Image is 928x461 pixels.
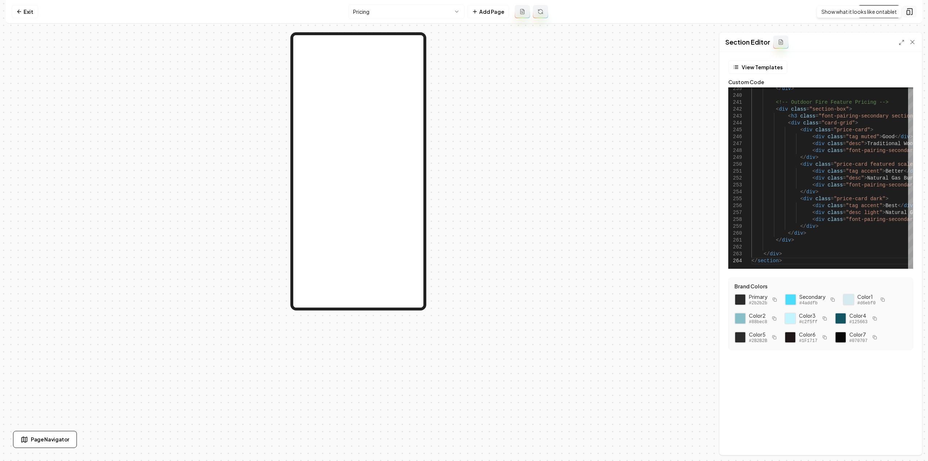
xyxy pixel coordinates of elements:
button: View Templates [728,61,787,74]
span: </ [788,230,794,236]
span: "card-grid" [821,120,855,126]
div: 247 [728,140,742,147]
button: Page Navigator [13,431,77,448]
div: 255 [728,195,742,202]
div: 257 [728,209,742,216]
div: Click to copy #125663 [835,313,846,324]
span: Color 7 [849,331,867,338]
span: #1F1717 [799,338,817,344]
span: div [901,134,910,140]
span: class [815,161,830,167]
span: "price-card dark" [834,196,886,202]
span: "desc light" [846,210,882,215]
span: Page Navigator [31,436,69,443]
span: > [879,134,882,140]
div: Click to copy #88bec8 [734,313,746,324]
div: Click to copy #d6ebf0 [843,294,854,305]
span: "desc" [846,141,864,147]
span: div [791,120,800,126]
span: class [828,134,843,140]
span: class [828,182,843,188]
span: div [806,155,815,160]
span: > [855,120,858,126]
button: Add Page [467,5,509,18]
span: div [779,106,788,112]
span: = [843,217,846,222]
div: 261 [728,237,742,244]
span: = [843,148,846,153]
span: > [864,141,867,147]
div: Click to copy primary color [734,294,746,305]
div: 245 [728,127,742,133]
button: Add admin section prompt [773,36,788,49]
div: 244 [728,120,742,127]
span: > [849,106,852,112]
span: Color 4 [849,312,867,319]
span: class [828,141,843,147]
span: "tag accent" [846,168,882,174]
span: class [828,203,843,209]
span: Color 6 [799,331,817,338]
div: Click to copy secondary color [785,294,796,305]
span: </ [800,155,806,160]
span: = [843,141,846,147]
span: = [843,203,846,209]
span: < [812,182,815,188]
div: 241 [728,99,742,106]
span: class [828,210,843,215]
span: = [830,196,833,202]
a: Visit Page [858,5,900,18]
span: div [803,127,812,133]
div: 246 [728,133,742,140]
span: div [770,251,779,257]
span: < [800,127,803,133]
span: < [812,141,815,147]
span: div [806,189,815,195]
span: Better [886,168,904,174]
div: Click to copy #2B2B2B [734,332,746,343]
span: </ [895,134,901,140]
div: 253 [728,182,742,189]
div: 256 [728,202,742,209]
span: > [870,127,873,133]
div: Click to copy #1F1717 [784,332,796,343]
span: "desc" [846,175,864,181]
div: 258 [728,216,742,223]
span: = [830,127,833,133]
span: > [815,189,818,195]
span: < [812,134,815,140]
span: <!-- Outdoor Fire Feature Pricing --> [776,99,888,105]
span: = [843,182,846,188]
span: #88bec8 [749,319,767,325]
span: </ [904,168,910,174]
span: > [815,155,818,160]
span: div [803,161,812,167]
span: Good [882,134,895,140]
span: Secondary [799,293,825,300]
span: > [779,251,782,257]
span: > [864,175,867,181]
span: Color 2 [749,312,767,319]
span: div [815,148,824,153]
span: </ [751,258,758,264]
a: Exit [12,5,38,18]
span: < [812,175,815,181]
span: > [882,203,885,209]
span: div [803,196,812,202]
span: "section-box" [809,106,849,112]
span: class [828,148,843,153]
div: Click to copy #070707 [835,332,846,343]
span: > [882,168,885,174]
button: Add admin page prompt [515,5,530,18]
span: < [800,161,803,167]
span: Color 1 [857,293,875,300]
span: div [815,141,824,147]
span: < [788,120,791,126]
label: Custom Code [728,79,913,85]
span: < [800,196,803,202]
span: "tag muted" [846,134,879,140]
span: Primary [749,293,767,300]
span: div [815,182,824,188]
span: div [815,210,824,215]
span: = [815,113,818,119]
